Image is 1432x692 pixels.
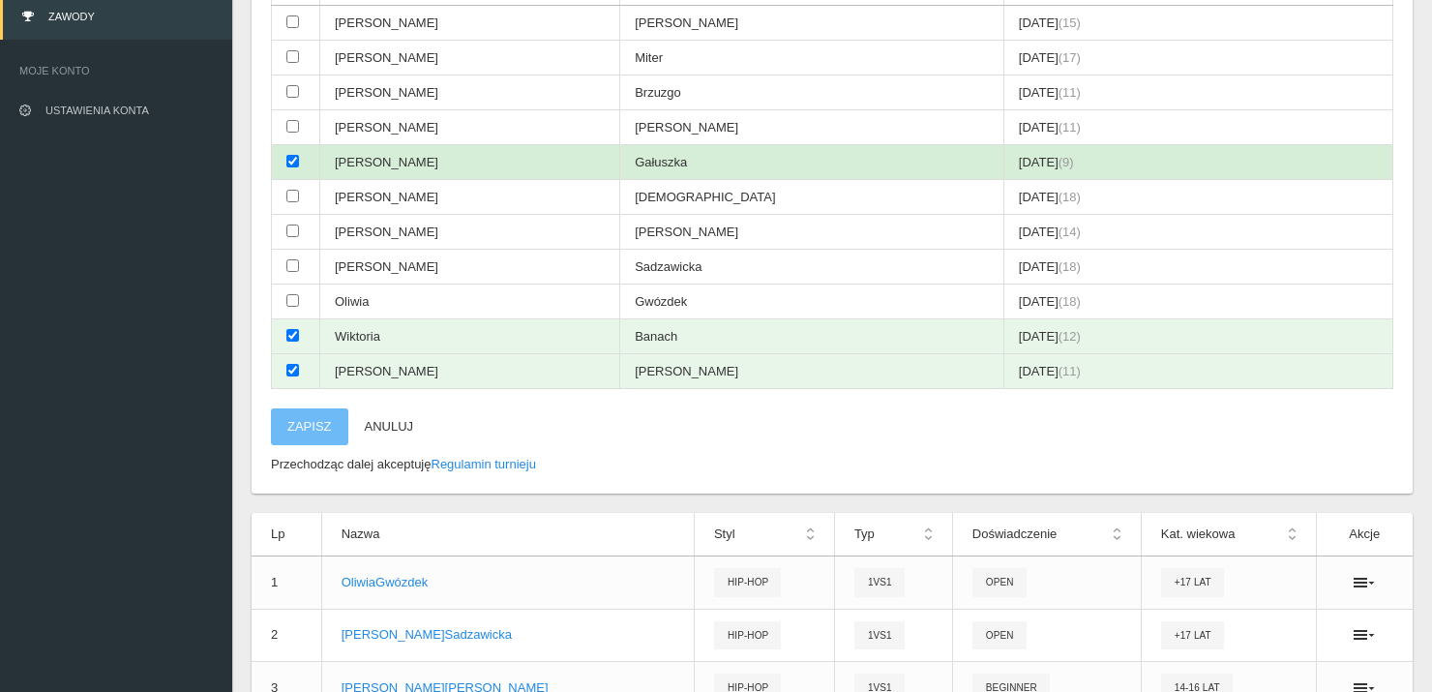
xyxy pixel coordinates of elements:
span: (12) [1059,329,1081,344]
td: Gałuszka [620,145,1004,180]
td: [DATE] [1003,110,1392,145]
td: [PERSON_NAME] [320,354,620,389]
span: Open [972,568,1027,596]
span: Moje konto [19,61,213,80]
td: [PERSON_NAME] [320,75,620,110]
td: Oliwia [320,285,620,319]
td: [PERSON_NAME] [320,145,620,180]
td: Sadzawicka [620,250,1004,285]
span: (15) [1059,15,1081,30]
span: (11) [1059,85,1081,100]
td: [DATE] [1003,75,1392,110]
th: Doświadczenie [952,513,1141,557]
td: [DEMOGRAPHIC_DATA] [620,180,1004,215]
td: [PERSON_NAME] [620,6,1004,41]
span: (18) [1059,294,1081,309]
span: Zawody [48,11,95,22]
td: [DATE] [1003,180,1392,215]
td: [PERSON_NAME] [620,110,1004,145]
span: 1vs1 [854,621,905,649]
span: Open [972,621,1027,649]
td: [DATE] [1003,250,1392,285]
td: 1 [252,557,321,609]
td: [DATE] [1003,215,1392,250]
td: Banach [620,319,1004,354]
td: [PERSON_NAME] [320,250,620,285]
td: [DATE] [1003,41,1392,75]
td: Brzuzgo [620,75,1004,110]
td: [PERSON_NAME] [320,6,620,41]
span: Hip-hop [714,621,781,649]
td: Miter [620,41,1004,75]
button: Anuluj [348,408,431,445]
p: [PERSON_NAME] Sadzawicka [342,625,674,645]
span: 1vs1 [854,568,905,596]
td: Wiktoria [320,319,620,354]
p: Przechodząc dalej akceptuję [271,455,1393,474]
th: Lp [252,513,321,557]
span: +17 lat [1161,568,1224,596]
td: 2 [252,609,321,661]
td: [PERSON_NAME] [320,180,620,215]
th: Akcje [1316,513,1413,557]
span: (18) [1059,190,1081,204]
th: Typ [834,513,952,557]
span: +17 lat [1161,621,1224,649]
td: [DATE] [1003,354,1392,389]
span: (17) [1059,50,1081,65]
button: Zapisz [271,408,348,445]
td: [PERSON_NAME] [320,110,620,145]
a: Regulamin turnieju [432,457,536,471]
th: Kat. wiekowa [1141,513,1316,557]
p: Oliwia Gwózdek [342,573,674,592]
td: [PERSON_NAME] [620,215,1004,250]
span: (14) [1059,225,1081,239]
td: [DATE] [1003,285,1392,319]
th: Nazwa [321,513,694,557]
span: (11) [1059,120,1081,135]
th: Styl [694,513,834,557]
td: [DATE] [1003,6,1392,41]
span: (9) [1059,155,1074,169]
td: [PERSON_NAME] [620,354,1004,389]
td: [PERSON_NAME] [320,215,620,250]
span: (18) [1059,259,1081,274]
td: [DATE] [1003,319,1392,354]
td: [DATE] [1003,145,1392,180]
span: Ustawienia konta [45,105,149,116]
td: Gwózdek [620,285,1004,319]
td: [PERSON_NAME] [320,41,620,75]
span: Hip-hop [714,568,781,596]
span: (11) [1059,364,1081,378]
